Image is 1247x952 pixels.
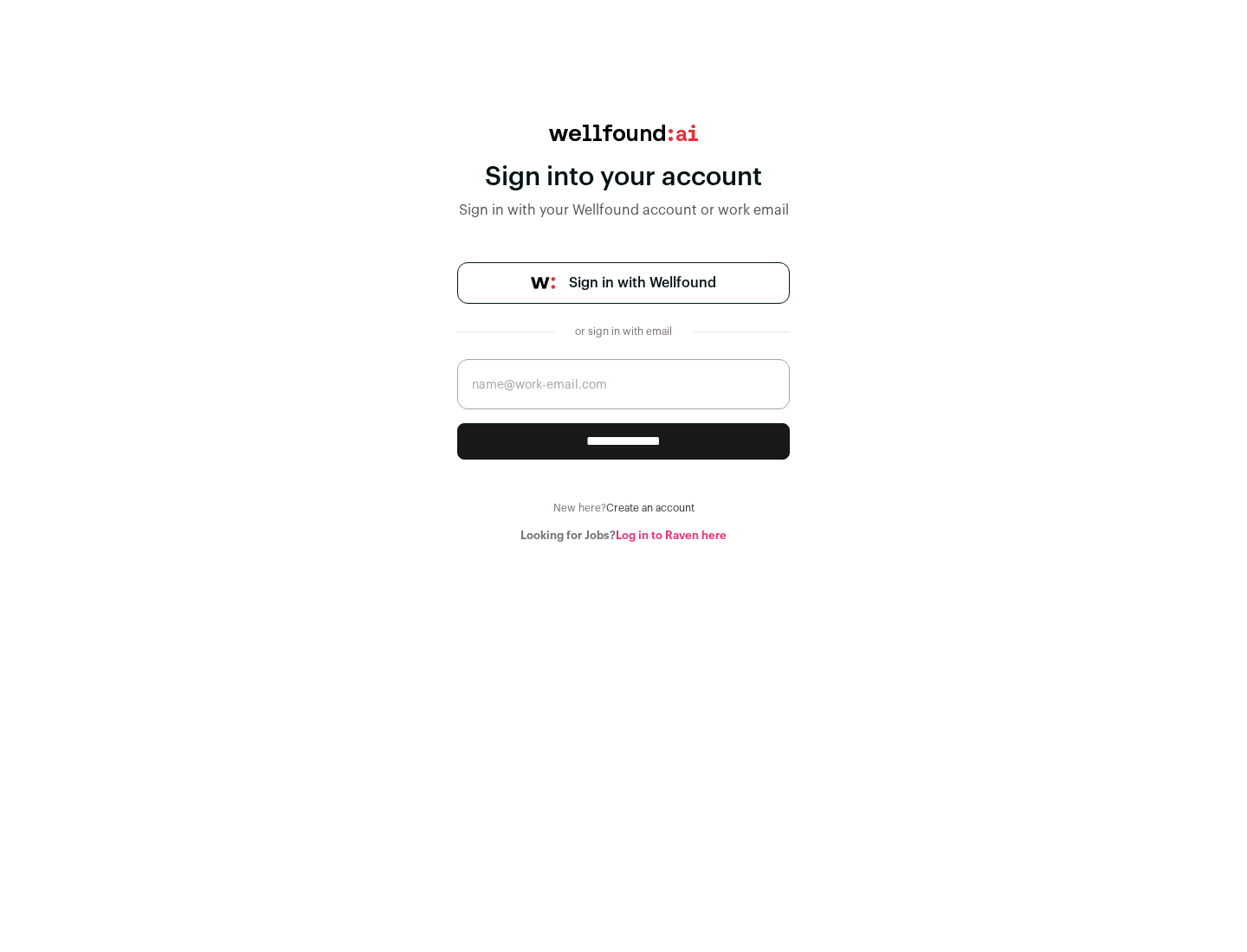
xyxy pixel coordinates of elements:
[531,277,555,289] img: wellfound-symbol-flush-black-fb3c872781a75f747ccb3a119075da62bfe97bd399995f84a933054e44a575c4.png
[457,529,790,543] div: Looking for Jobs?
[457,359,790,409] input: name@work-email.com
[616,530,727,541] a: Log in to Raven here
[606,503,695,513] a: Create an account
[568,325,679,338] div: or sign in with email
[457,162,790,193] div: Sign into your account
[457,200,790,221] div: Sign in with your Wellfound account or work email
[457,501,790,515] div: New here?
[549,125,698,141] img: wellfound:ai
[457,262,790,304] a: Sign in with Wellfound
[569,273,716,293] span: Sign in with Wellfound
